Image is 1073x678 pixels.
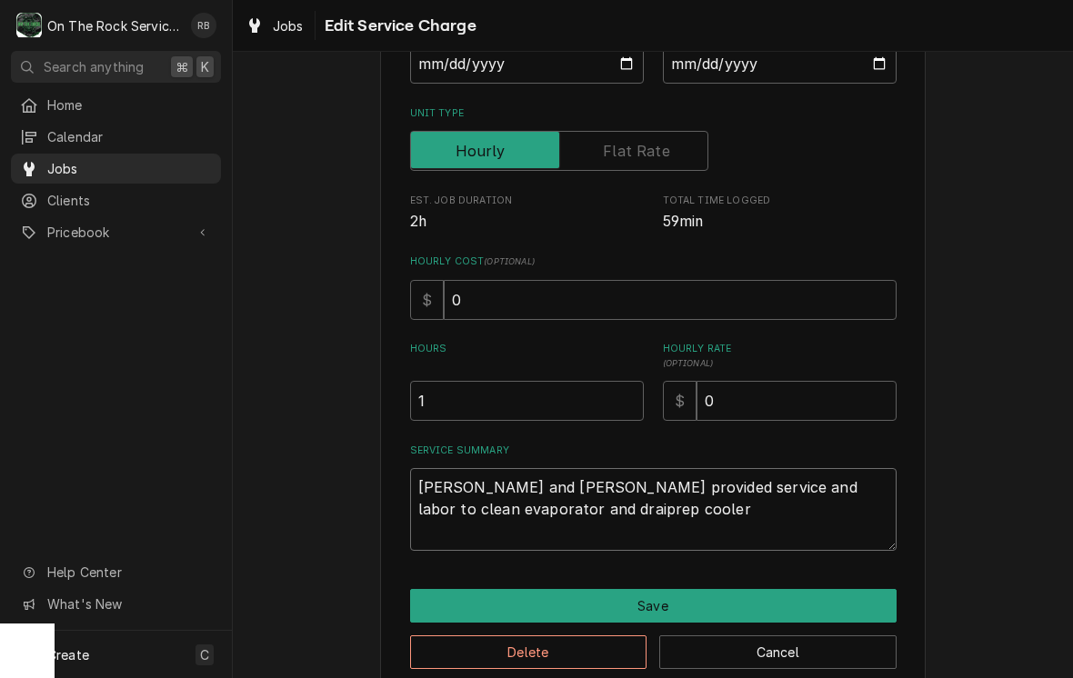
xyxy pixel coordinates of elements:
[410,106,897,171] div: Unit Type
[410,589,897,669] div: Button Group
[410,589,897,623] div: Button Group Row
[663,44,897,84] input: yyyy-mm-dd
[47,594,210,613] span: What's New
[663,194,897,208] span: Total Time Logged
[410,280,444,320] div: $
[47,16,181,35] div: On The Rock Services
[659,635,897,669] button: Cancel
[175,57,188,76] span: ⌘
[11,90,221,120] a: Home
[201,57,209,76] span: K
[663,213,704,230] span: 59min
[410,342,644,371] label: Hours
[47,563,210,582] span: Help Center
[47,127,212,146] span: Calendar
[200,645,209,664] span: C
[410,213,426,230] span: 2h
[11,185,221,215] a: Clients
[410,254,897,319] div: Hourly Cost
[410,211,644,233] span: Est. Job Duration
[410,623,897,669] div: Button Group Row
[410,194,644,208] span: Est. Job Duration
[11,589,221,619] a: Go to What's New
[47,191,212,210] span: Clients
[663,342,897,371] label: Hourly Rate
[410,635,647,669] button: Delete
[410,44,644,84] input: yyyy-mm-dd
[11,154,221,184] a: Jobs
[663,194,897,233] div: Total Time Logged
[410,468,897,551] textarea: [PERSON_NAME] and [PERSON_NAME] provided service and labor to clean evaporator and draiprep cooler
[47,647,89,663] span: Create
[410,106,897,121] label: Unit Type
[484,256,535,266] span: ( optional )
[410,589,897,623] button: Save
[191,13,216,38] div: Ray Beals's Avatar
[663,381,697,421] div: $
[273,16,304,35] span: Jobs
[410,444,897,551] div: Service Summary
[16,13,42,38] div: O
[47,223,185,242] span: Pricebook
[663,342,897,421] div: [object Object]
[47,95,212,115] span: Home
[663,211,897,233] span: Total Time Logged
[319,14,476,38] span: Edit Service Charge
[663,358,714,368] span: ( optional )
[11,217,221,247] a: Go to Pricebook
[191,13,216,38] div: RB
[44,57,144,76] span: Search anything
[11,122,221,152] a: Calendar
[410,342,644,421] div: [object Object]
[410,444,897,458] label: Service Summary
[47,159,212,178] span: Jobs
[410,254,897,269] label: Hourly Cost
[11,557,221,587] a: Go to Help Center
[238,11,311,41] a: Jobs
[16,13,42,38] div: On The Rock Services's Avatar
[410,194,644,233] div: Est. Job Duration
[11,51,221,83] button: Search anything⌘K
